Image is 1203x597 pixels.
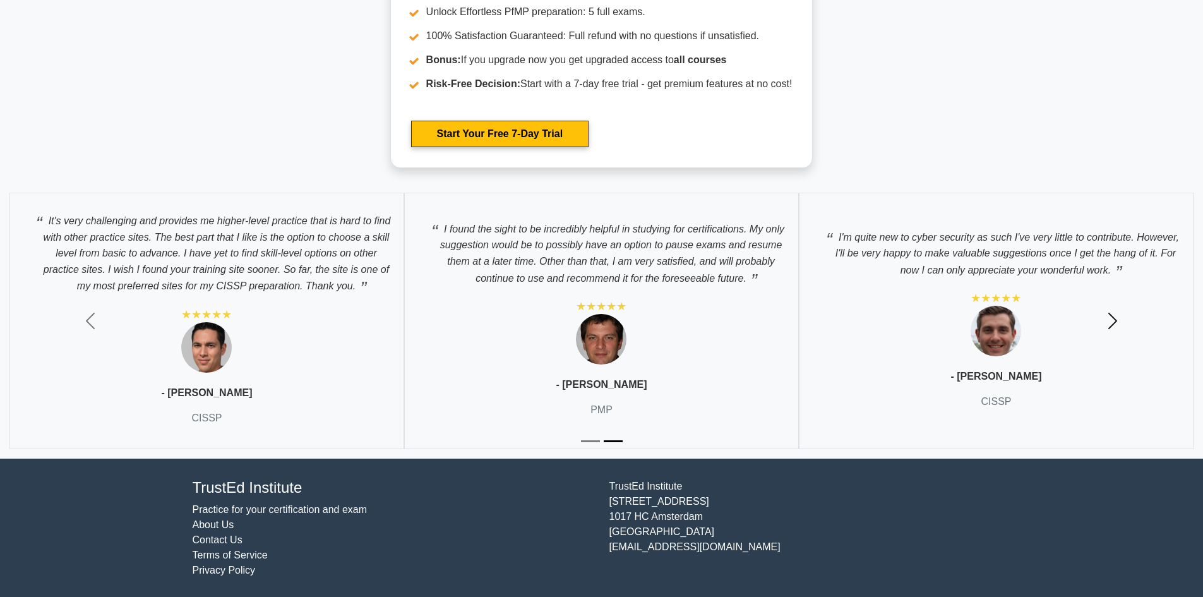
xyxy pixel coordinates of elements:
[411,121,589,147] a: Start Your Free 7-Day Trial
[602,479,1019,578] div: TrustEd Institute [STREET_ADDRESS] 1017 HC Amsterdam [GEOGRAPHIC_DATA] [EMAIL_ADDRESS][DOMAIN_NAME]
[193,550,268,560] a: Terms of Service
[590,402,613,418] p: PMP
[556,377,647,392] p: - [PERSON_NAME]
[193,565,256,576] a: Privacy Policy
[576,314,626,365] img: Testimonial 2
[181,307,232,322] div: ★★★★★
[971,306,1021,356] img: Testimonial 3
[191,411,222,426] p: CISSP
[193,479,594,497] h4: TrustEd Institute
[604,434,623,449] button: Slide 2
[950,369,1041,384] p: - [PERSON_NAME]
[971,291,1021,306] div: ★★★★★
[581,434,600,449] button: Slide 1
[417,214,786,286] p: I found the sight to be incredibly helpful in studying for certifications. My only suggestion wou...
[161,385,252,401] p: - [PERSON_NAME]
[193,519,234,530] a: About Us
[981,394,1011,409] p: CISSP
[181,322,232,373] img: Testimonial 1
[23,206,391,294] p: It's very challenging and provides me higher-level practice that is hard to find with other pract...
[812,222,1180,279] p: I'm quite new to cyber security as such I've very little to contribute. However, I'll be very hap...
[193,534,242,545] a: Contact Us
[193,504,368,515] a: Practice for your certification and exam
[576,299,626,314] div: ★★★★★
